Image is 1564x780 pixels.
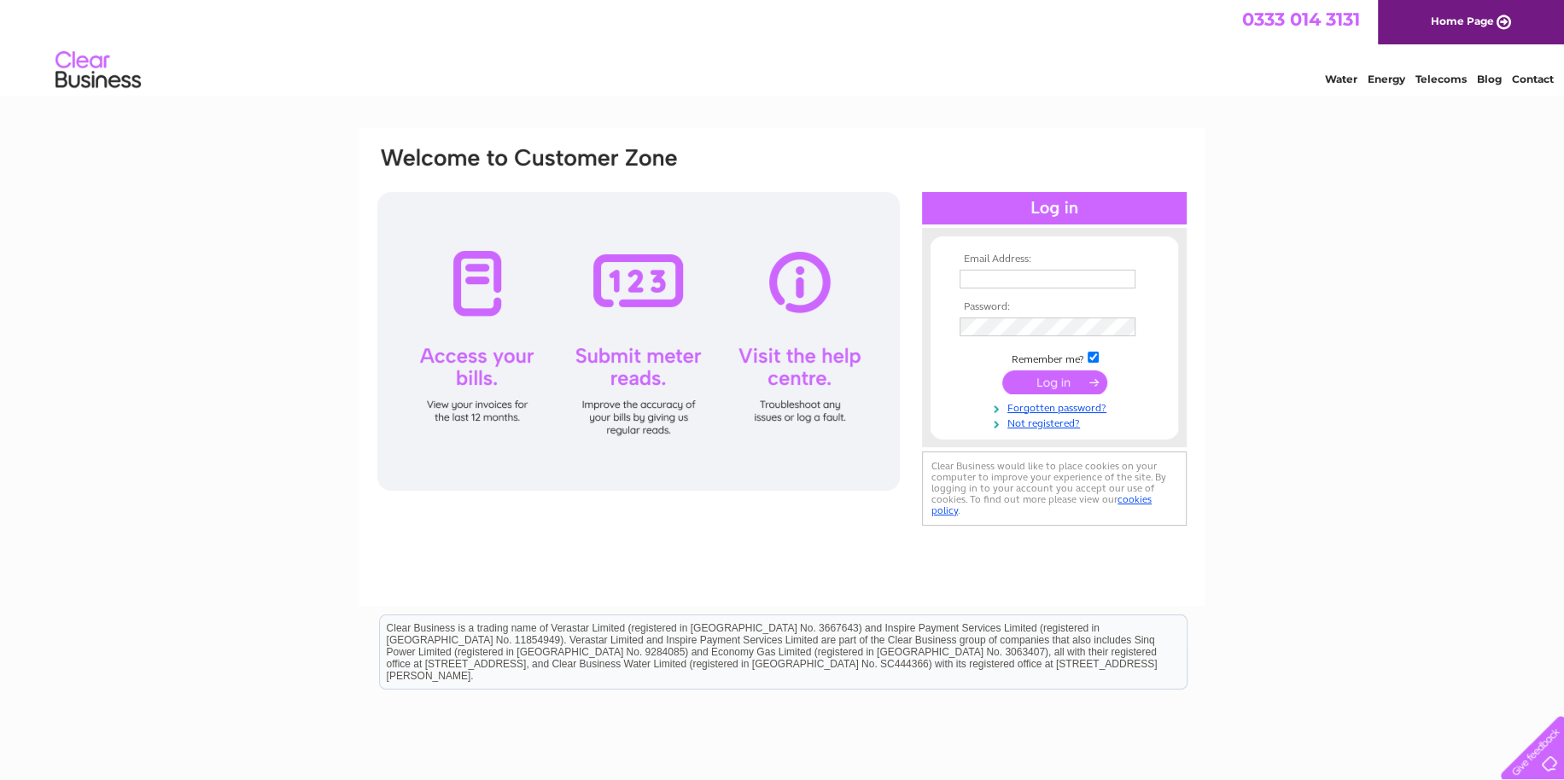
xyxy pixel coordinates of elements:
[1477,73,1502,85] a: Blog
[1325,73,1357,85] a: Water
[1512,73,1554,85] a: Contact
[380,9,1187,83] div: Clear Business is a trading name of Verastar Limited (registered in [GEOGRAPHIC_DATA] No. 3667643...
[960,414,1153,430] a: Not registered?
[1002,370,1107,394] input: Submit
[955,253,1153,265] th: Email Address:
[922,451,1187,526] div: Clear Business would like to place cookies on your computer to improve your experience of the sit...
[1368,73,1405,85] a: Energy
[960,399,1153,415] a: Forgotten password?
[1415,73,1467,85] a: Telecoms
[955,349,1153,366] td: Remember me?
[1242,9,1360,30] a: 0333 014 3131
[931,493,1152,516] a: cookies policy
[955,301,1153,313] th: Password:
[55,44,142,96] img: logo.png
